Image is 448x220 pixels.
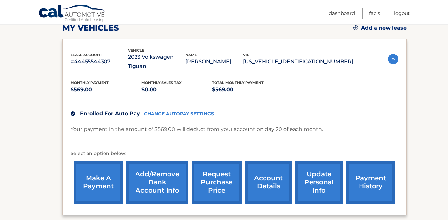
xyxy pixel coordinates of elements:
span: vin [243,53,250,57]
p: [PERSON_NAME] [185,57,243,66]
span: Total Monthly Payment [212,80,264,85]
a: FAQ's [369,8,380,19]
p: Your payment in the amount of $569.00 will deduct from your account on day 20 of each month. [71,125,323,134]
a: Logout [394,8,410,19]
img: add.svg [353,25,358,30]
img: check.svg [71,111,75,116]
span: Enrolled For Auto Pay [80,110,140,117]
p: #44455544307 [71,57,128,66]
span: lease account [71,53,102,57]
span: vehicle [128,48,144,53]
a: account details [245,161,292,204]
p: Select an option below: [71,150,398,158]
p: $569.00 [212,85,283,94]
a: update personal info [295,161,343,204]
a: request purchase price [192,161,242,204]
p: $569.00 [71,85,141,94]
span: Monthly Payment [71,80,109,85]
p: [US_VEHICLE_IDENTIFICATION_NUMBER] [243,57,353,66]
a: Add/Remove bank account info [126,161,188,204]
span: name [185,53,197,57]
a: payment history [346,161,395,204]
p: $0.00 [141,85,212,94]
p: 2023 Volkswagen Tiguan [128,53,185,71]
a: make a payment [74,161,123,204]
a: Dashboard [329,8,355,19]
a: Add a new lease [353,25,407,31]
a: Cal Automotive [38,4,107,23]
a: CHANGE AUTOPAY SETTINGS [144,111,214,117]
img: accordion-active.svg [388,54,398,64]
span: Monthly sales Tax [141,80,182,85]
h2: my vehicles [62,23,119,33]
